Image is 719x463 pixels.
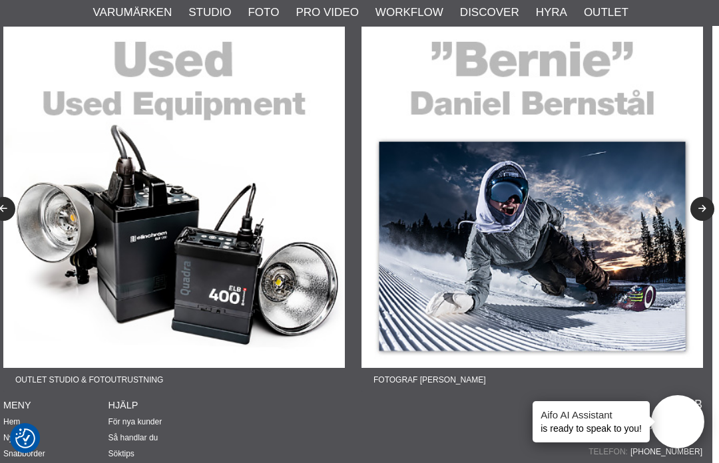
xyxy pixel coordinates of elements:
[109,449,134,458] a: Söktips
[3,433,31,442] a: Nyheter
[248,4,279,21] a: Foto
[375,4,443,21] a: Workflow
[296,4,358,21] a: Pro Video
[109,417,162,426] a: För nya kunder
[630,446,702,458] a: [PHONE_NUMBER]
[361,368,497,392] span: Fotograf [PERSON_NAME]
[15,426,35,450] button: Samtyckesinställningar
[533,401,650,442] div: is ready to speak to you!
[361,27,703,392] a: Annons:22-04F banner-sidfot-bernie.jpgFotograf [PERSON_NAME]
[541,408,642,422] h4: Aifo AI Assistant
[3,27,345,392] a: Annons:22-03F banner-sidfot-used.jpgOutlet Studio & Fotoutrustning
[690,197,714,221] button: Next
[15,428,35,448] img: Revisit consent button
[109,398,214,412] h4: Hjälp
[589,446,630,458] span: Telefon:
[3,449,45,458] a: Snabborder
[536,4,567,21] a: Hyra
[663,398,702,410] a: Aifo AB
[93,4,172,21] a: Varumärken
[3,368,175,392] span: Outlet Studio & Fotoutrustning
[3,417,20,426] a: Hem
[460,4,519,21] a: Discover
[3,27,345,368] img: Annons:22-03F banner-sidfot-used.jpg
[109,433,158,442] a: Så handlar du
[188,4,231,21] a: Studio
[584,4,628,21] a: Outlet
[3,398,109,412] h4: Meny
[361,27,703,368] img: Annons:22-04F banner-sidfot-bernie.jpg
